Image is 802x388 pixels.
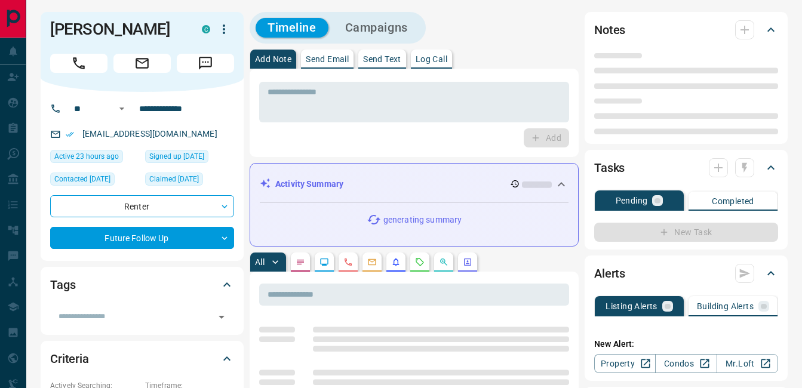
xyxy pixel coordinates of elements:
[50,173,139,189] div: Sat Aug 09 2025
[463,257,472,267] svg: Agent Actions
[149,173,199,185] span: Claimed [DATE]
[50,275,75,294] h2: Tags
[363,55,401,63] p: Send Text
[712,197,754,205] p: Completed
[616,196,648,205] p: Pending
[50,344,234,373] div: Criteria
[177,54,234,73] span: Message
[113,54,171,73] span: Email
[717,354,778,373] a: Mr.Loft
[54,150,119,162] span: Active 23 hours ago
[391,257,401,267] svg: Listing Alerts
[255,55,291,63] p: Add Note
[54,173,110,185] span: Contacted [DATE]
[594,259,778,288] div: Alerts
[145,173,234,189] div: Thu Aug 17 2023
[697,302,754,310] p: Building Alerts
[50,227,234,249] div: Future Follow Up
[594,16,778,44] div: Notes
[50,20,184,39] h1: [PERSON_NAME]
[594,20,625,39] h2: Notes
[275,178,343,190] p: Activity Summary
[50,270,234,299] div: Tags
[594,354,656,373] a: Property
[415,257,425,267] svg: Requests
[115,101,129,116] button: Open
[145,150,234,167] div: Thu May 05 2022
[306,55,349,63] p: Send Email
[416,55,447,63] p: Log Call
[260,173,569,195] div: Activity Summary
[213,309,230,325] button: Open
[296,257,305,267] svg: Notes
[82,129,217,138] a: [EMAIL_ADDRESS][DOMAIN_NAME]
[50,150,139,167] div: Wed Aug 13 2025
[66,130,74,138] svg: Email Verified
[50,195,234,217] div: Renter
[594,264,625,283] h2: Alerts
[255,258,265,266] p: All
[343,257,353,267] svg: Calls
[50,349,89,368] h2: Criteria
[655,354,717,373] a: Condos
[439,257,448,267] svg: Opportunities
[367,257,377,267] svg: Emails
[256,18,328,38] button: Timeline
[594,158,625,177] h2: Tasks
[333,18,420,38] button: Campaigns
[606,302,657,310] p: Listing Alerts
[149,150,204,162] span: Signed up [DATE]
[50,54,107,73] span: Call
[383,214,462,226] p: generating summary
[594,338,778,350] p: New Alert:
[202,25,210,33] div: condos.ca
[594,153,778,182] div: Tasks
[319,257,329,267] svg: Lead Browsing Activity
